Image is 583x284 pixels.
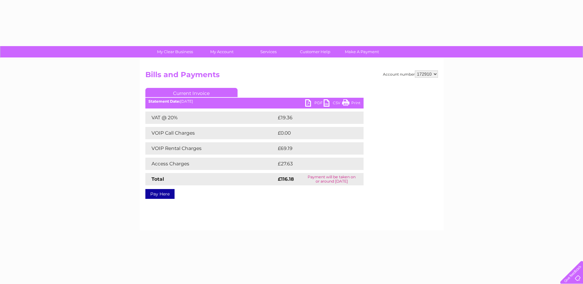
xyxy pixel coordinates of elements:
a: Customer Help [290,46,341,57]
td: VOIP Rental Charges [145,142,276,155]
a: My Clear Business [150,46,200,57]
strong: Total [152,176,164,182]
td: VOIP Call Charges [145,127,276,139]
td: £0.00 [276,127,349,139]
td: £69.19 [276,142,351,155]
a: Pay Here [145,189,175,199]
td: VAT @ 20% [145,112,276,124]
td: £19.36 [276,112,351,124]
a: Services [243,46,294,57]
td: Payment will be taken on or around [DATE] [300,173,364,185]
a: Print [342,99,360,108]
td: £27.63 [276,158,351,170]
a: Make A Payment [337,46,387,57]
a: My Account [196,46,247,57]
td: Access Charges [145,158,276,170]
b: Statement Date: [148,99,180,104]
div: [DATE] [145,99,364,104]
a: Current Invoice [145,88,238,97]
strong: £116.18 [278,176,294,182]
a: PDF [305,99,324,108]
div: Account number [383,70,438,78]
a: CSV [324,99,342,108]
h2: Bills and Payments [145,70,438,82]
